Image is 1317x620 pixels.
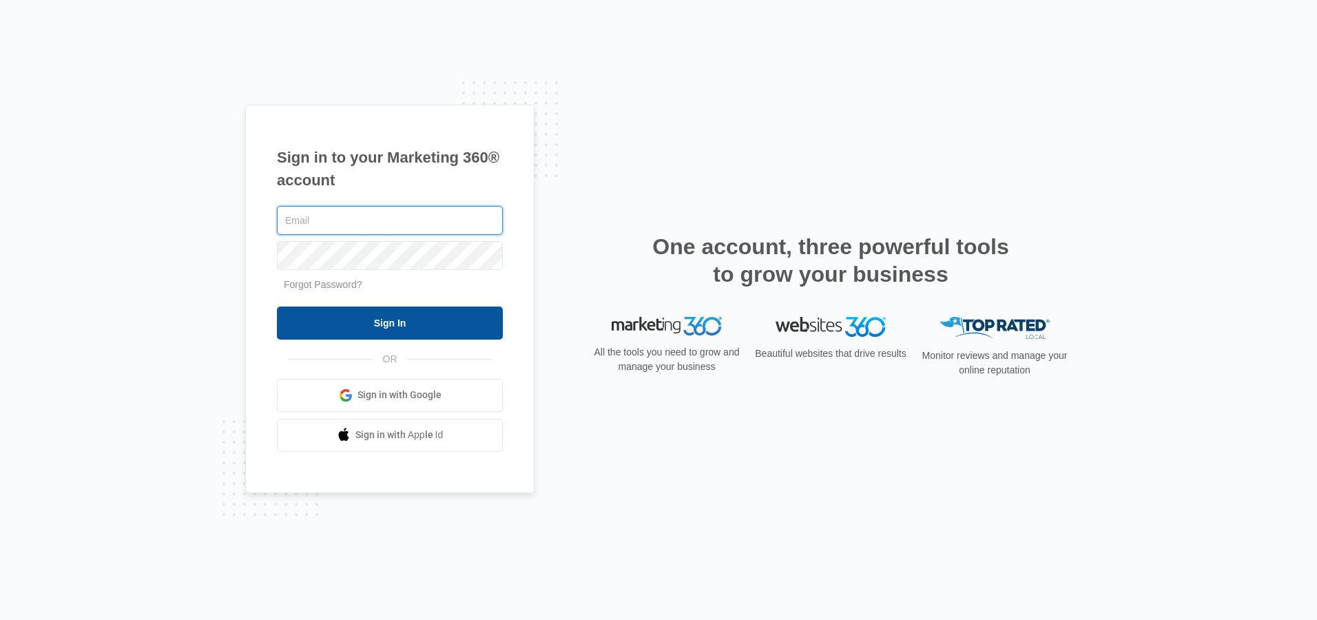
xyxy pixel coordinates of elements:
img: Marketing 360 [612,317,722,336]
img: Websites 360 [776,317,886,337]
span: Sign in with Apple Id [355,428,444,442]
h1: Sign in to your Marketing 360® account [277,146,503,192]
p: All the tools you need to grow and manage your business [590,345,744,374]
input: Email [277,206,503,235]
a: Sign in with Google [277,379,503,412]
input: Sign In [277,307,503,340]
h2: One account, three powerful tools to grow your business [648,233,1013,288]
img: Top Rated Local [940,317,1050,340]
span: OR [373,352,407,366]
p: Beautiful websites that drive results [754,347,908,361]
span: Sign in with Google [357,388,442,402]
p: Monitor reviews and manage your online reputation [917,349,1072,378]
a: Forgot Password? [284,279,362,290]
a: Sign in with Apple Id [277,419,503,452]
